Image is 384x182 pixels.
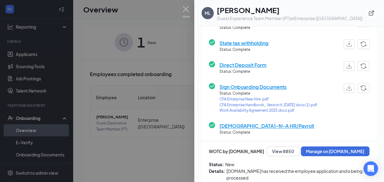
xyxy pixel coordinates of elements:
[219,39,268,47] span: State tax withholding
[219,91,317,96] span: Status: Complete
[225,161,234,168] span: New
[267,146,299,156] button: View 8850
[226,168,369,181] span: [DOMAIN_NAME] has received the employee application and is being processed.
[217,15,362,21] div: Guest Experience Team Member (PT) at Enterprise ([GEOGRAPHIC_DATA])
[219,102,317,108] a: CFA Enterprise Handbook_ Version 6, [DATE].docx (1).pdf
[219,47,268,53] span: Status: Complete
[219,96,317,102] a: CFA Enterprise New Hire .pdf
[363,161,378,176] div: Open Intercom Messenger
[205,10,211,16] div: ML
[368,10,374,16] svg: ExternalLink
[219,61,267,69] span: Direct Deposit Form
[219,130,314,135] span: Status: Complete
[209,161,224,168] span: Status:
[219,25,284,31] span: Status: Complete
[219,83,317,91] span: Sign Onboarding Documents
[366,8,377,19] button: ExternalLink
[209,168,225,181] span: Details:
[219,69,267,75] span: Status: Complete
[301,146,369,156] button: Manage on [DOMAIN_NAME]
[219,108,317,114] a: Work Availability Agreement 2025.docx.pdf
[219,122,314,130] span: [DEMOGRAPHIC_DATA]-fil-A HR/Payroll
[217,5,362,15] h1: [PERSON_NAME]
[209,148,264,155] span: WOTC by [DOMAIN_NAME]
